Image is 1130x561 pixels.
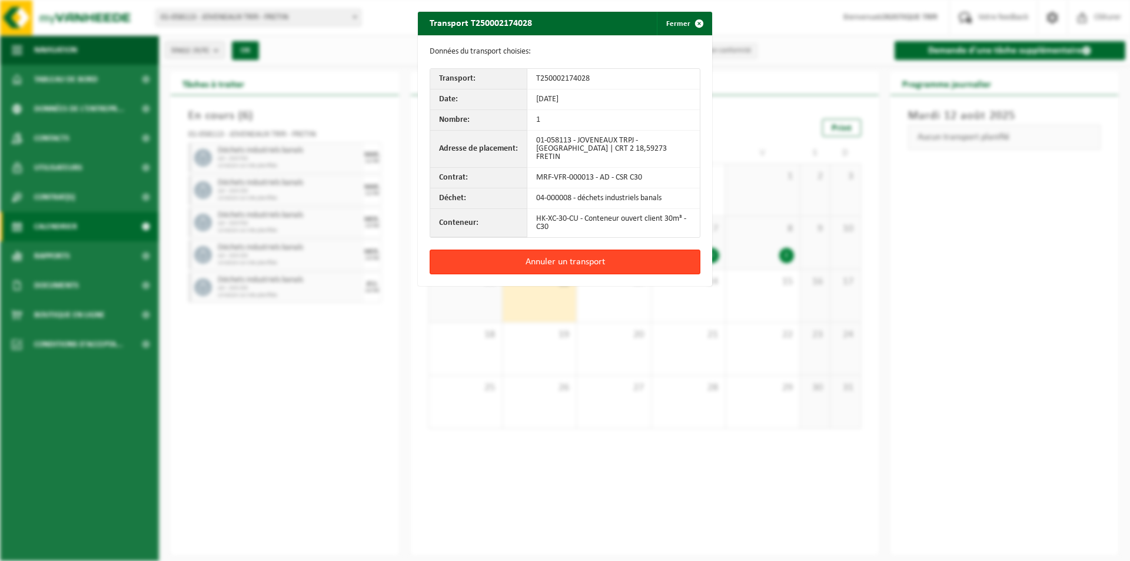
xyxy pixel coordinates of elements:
[430,168,527,188] th: Contrat:
[430,110,527,131] th: Nombre:
[527,131,700,168] td: 01-058113 - JOVENEAUX TRPJ - [GEOGRAPHIC_DATA] | CRT 2 18,59273 FRETIN
[527,89,700,110] td: [DATE]
[527,168,700,188] td: MRF-VFR-000013 - AD - CSR C30
[657,12,711,35] button: Fermer
[527,69,700,89] td: T250002174028
[527,209,700,237] td: HK-XC-30-CU - Conteneur ouvert client 30m³ - C30
[527,110,700,131] td: 1
[430,250,700,274] button: Annuler un transport
[418,12,544,34] h2: Transport T250002174028
[430,131,527,168] th: Adresse de placement:
[430,209,527,237] th: Conteneur:
[430,69,527,89] th: Transport:
[430,47,700,57] p: Données du transport choisies:
[430,89,527,110] th: Date:
[527,188,700,209] td: 04-000008 - déchets industriels banals
[430,188,527,209] th: Déchet:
